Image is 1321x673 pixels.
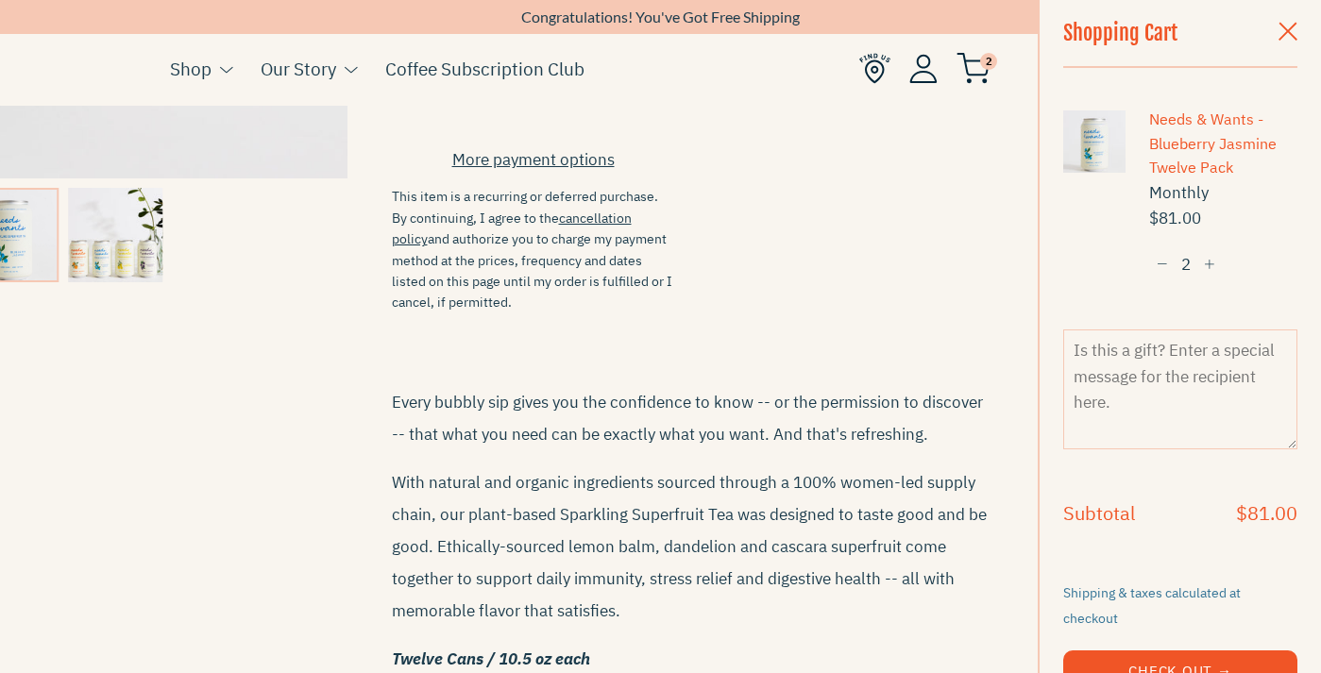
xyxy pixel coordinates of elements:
a: Shop [170,55,212,83]
a: More payment options [392,147,675,173]
a: Coffee Subscription Club [385,55,584,83]
a: Our Story [261,55,336,83]
a: Needs & Wants - Blueberry Jasmine Twelve Pack [1149,108,1297,180]
img: Find Us [859,53,890,84]
span: $81.00 [1149,206,1297,231]
div: Monthly [1149,180,1297,206]
h4: Subtotal [1063,504,1135,523]
span: 2 [980,53,997,70]
small: This item is a recurring or deferred purchase. By continuing, I agree to the and authorize you to... [392,186,675,312]
img: Account [909,54,938,83]
img: cart [957,53,991,84]
span: With natural and organic ingredients sourced through a 100% women-led supply chain, our plant-bas... [392,472,987,621]
span: Every bubbly sip gives you the confidence to know -- or the permission to discover -- that what y... [392,392,983,445]
h4: $81.00 [1236,504,1297,523]
small: Shipping & taxes calculated at checkout [1063,584,1241,627]
input: quantity [1149,247,1223,282]
a: 2 [957,58,991,80]
em: Twelve Cans / 10.5 oz each [392,648,590,669]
